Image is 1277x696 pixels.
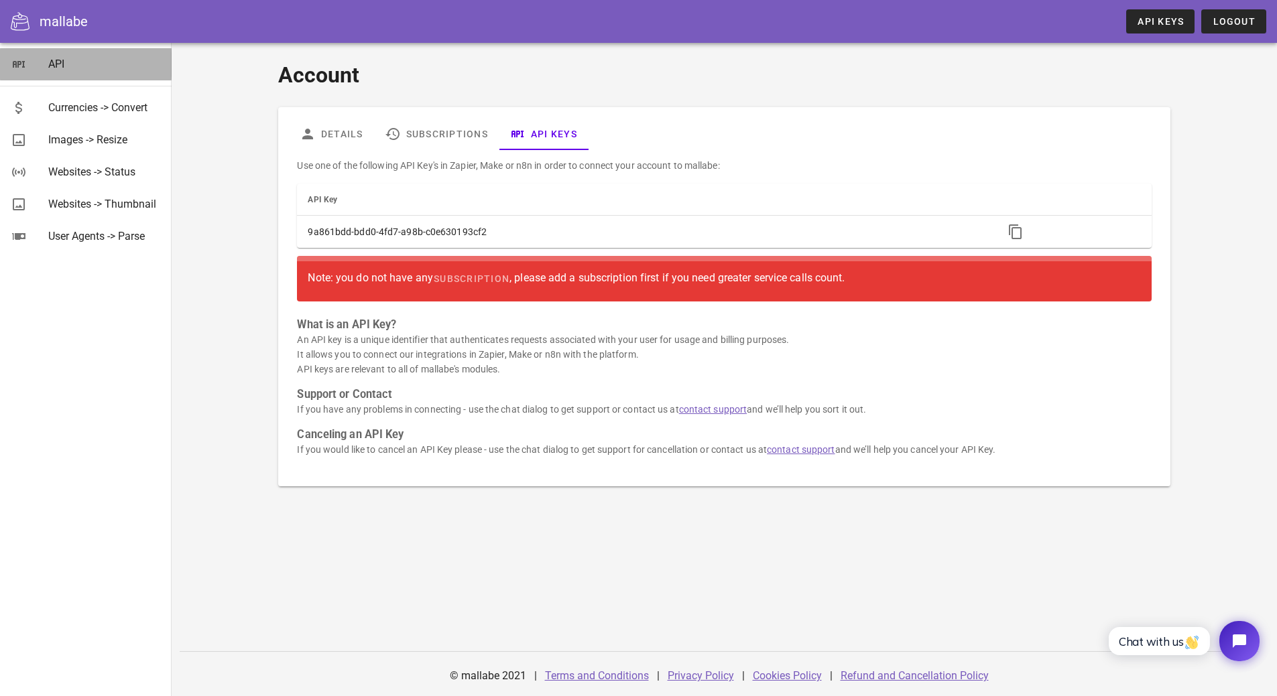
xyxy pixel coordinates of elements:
[48,101,161,114] div: Currencies -> Convert
[297,387,1151,402] h3: Support or Contact
[841,669,989,682] a: Refund and Cancellation Policy
[753,669,822,682] a: Cookies Policy
[48,133,161,146] div: Images -> Resize
[1212,16,1256,27] span: Logout
[40,11,88,31] div: mallabe
[308,267,1140,291] div: Note: you do not have any , please add a subscription first if you need greater service calls count.
[433,267,509,291] a: subscription
[48,58,161,70] div: API
[297,216,993,248] td: 9a861bdd-bdd0-4fd7-a98b-c0e630193cf2
[297,427,1151,442] h3: Canceling an API Key
[297,442,1151,457] p: If you would like to cancel an API Key please - use the chat dialog to get support for cancellati...
[433,273,509,284] span: subscription
[545,669,649,682] a: Terms and Conditions
[1126,9,1195,33] a: API Keys
[442,660,534,692] div: © mallabe 2021
[297,332,1151,376] p: An API key is a unique identifier that authenticates requests associated with your user for usage...
[668,669,734,682] a: Privacy Policy
[297,318,1151,332] h3: What is an API Key?
[1094,610,1271,673] iframe: Tidio Chat
[657,660,660,692] div: |
[278,59,1170,91] h1: Account
[679,404,747,415] a: contact support
[534,660,537,692] div: |
[1201,9,1266,33] button: Logout
[297,402,1151,417] p: If you have any problems in connecting - use the chat dialog to get support or contact us at and ...
[48,230,161,242] div: User Agents -> Parse
[830,660,833,692] div: |
[289,118,374,150] a: Details
[297,158,1151,173] p: Use one of the following API Key's in Zapier, Make or n8n in order to connect your account to mal...
[48,165,161,178] div: Websites -> Status
[48,198,161,210] div: Websites -> Thumbnail
[1137,16,1184,27] span: API Keys
[767,444,835,455] a: contact support
[308,195,337,204] span: API Key
[297,184,993,216] th: API Key: Not sorted. Activate to sort ascending.
[742,660,745,692] div: |
[499,118,588,150] a: API Keys
[374,118,499,150] a: Subscriptions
